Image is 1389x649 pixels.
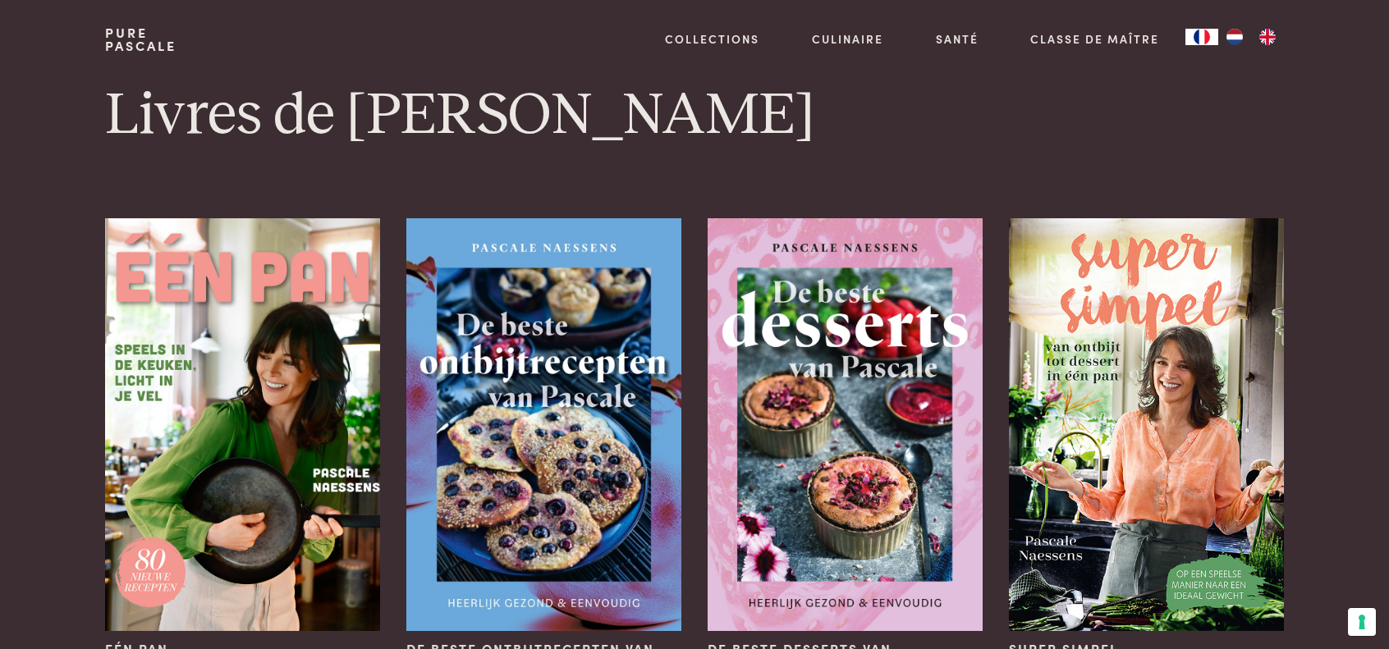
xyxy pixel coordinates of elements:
img: Super simple [1009,218,1284,631]
a: Collections [665,30,759,48]
a: PurePascale [105,26,176,53]
a: Culinaire [812,30,883,48]
button: Vos préférences en matière de consentement pour les technologies de suivi [1348,608,1376,636]
div: Language [1185,29,1218,45]
img: Les meilleurs desserts de Pascale [708,218,983,631]
a: Santé [936,30,979,48]
aside: Language selected: Français [1185,29,1284,45]
a: Classe de maître [1030,30,1159,48]
img: Une casserole [105,218,380,631]
h1: Livres de [PERSON_NAME] [105,79,1284,153]
ul: Language list [1218,29,1284,45]
a: EN [1251,29,1284,45]
img: Les meilleures recettes de petit-déjeuner de Pascale [406,218,681,631]
a: FR [1185,29,1218,45]
a: NL [1218,29,1251,45]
